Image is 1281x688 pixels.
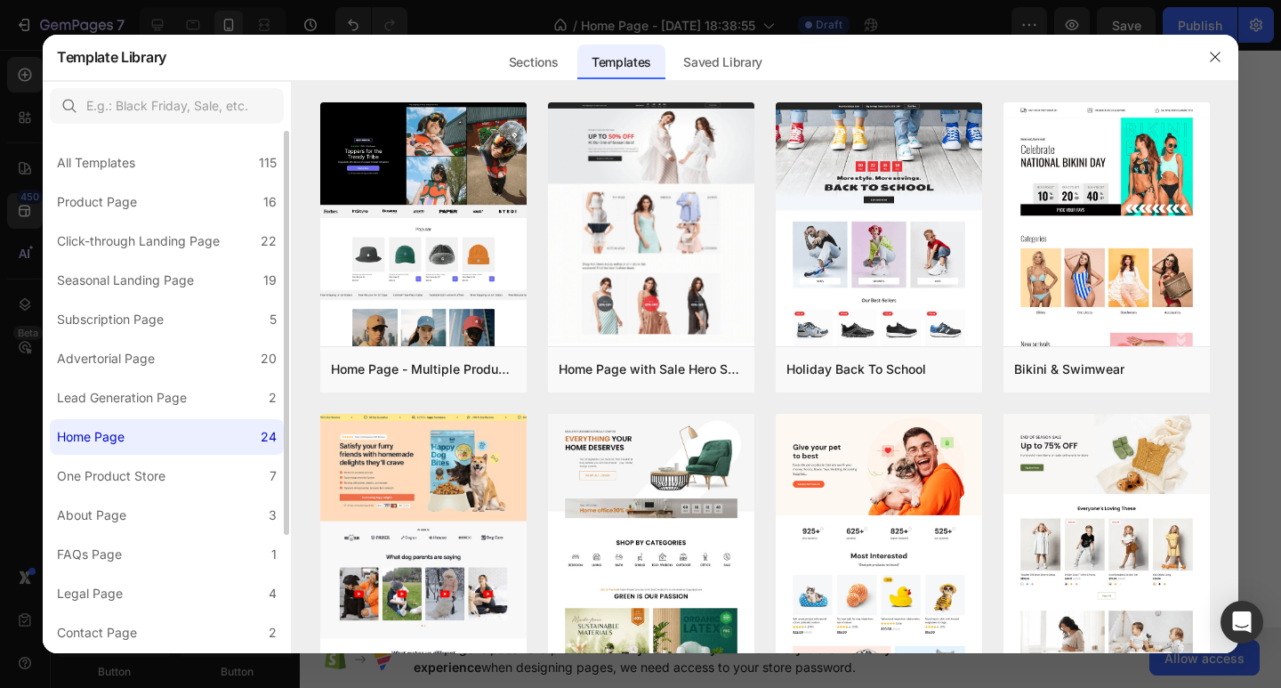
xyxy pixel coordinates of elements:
div: Add blank section [113,387,222,406]
div: 3 [269,505,277,526]
div: Sections [495,45,572,80]
div: About Page [57,505,126,526]
div: Bikini & Swimwear [1014,359,1124,380]
div: Legal Page [57,583,123,604]
div: Seasonal Landing Page [57,270,194,291]
div: 22 [261,231,277,252]
div: 4 [269,583,277,604]
div: Home Page with Sale Hero Section [559,359,744,380]
span: then drag & drop elements [100,409,232,425]
div: Subscribe [239,7,300,26]
span: inspired by CRO experts [105,288,227,304]
div: Home Page - Multiple Product - Apparel - Style 4 [331,359,516,380]
div: Home Page [57,426,125,448]
div: Choose templates [113,266,221,285]
span: Add section [15,226,100,245]
div: 1 [271,544,277,565]
div: Product Page [57,191,137,213]
div: 115 [259,152,277,174]
div: One Product Store [57,465,165,487]
div: Saved Library [669,45,777,80]
div: 7 [270,465,277,487]
div: 5 [270,309,277,330]
input: E.g.: Black Friday, Sale, etc. [50,88,284,124]
div: Open Intercom Messenger [1221,601,1263,643]
div: 24 [261,426,277,448]
div: Generate layout [120,327,213,345]
div: Subscription Page [57,309,164,330]
div: 2 [269,387,277,409]
div: All Templates [57,152,135,174]
div: Holiday Back To School [786,359,926,380]
div: 2 [269,622,277,643]
div: 20 [261,348,277,369]
div: Templates [577,45,665,80]
span: from URL or image [118,349,213,365]
h2: Template Library [57,34,166,80]
div: Lead Generation Page [57,387,187,409]
div: Contact Page [57,622,137,643]
div: 16 [263,191,277,213]
div: Click-through Landing Page [57,231,220,252]
div: FAQs Page [57,544,122,565]
div: Advertorial Page [57,348,155,369]
div: 19 [263,270,277,291]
